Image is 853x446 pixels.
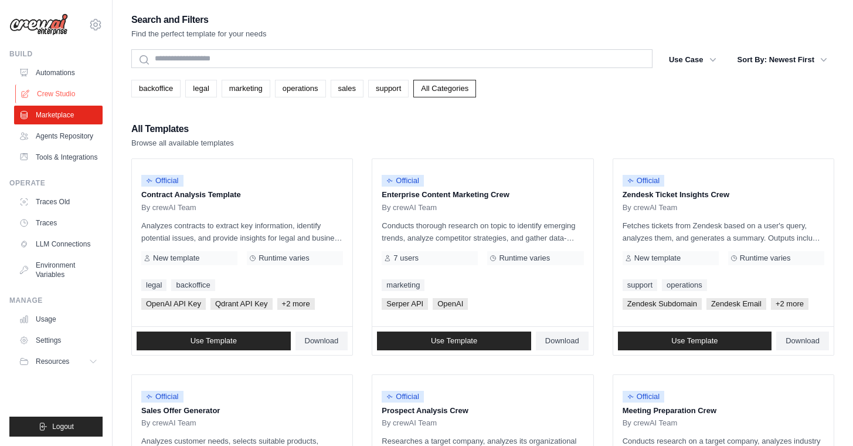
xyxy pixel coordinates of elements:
[730,49,834,70] button: Sort By: Newest First
[14,192,103,211] a: Traces Old
[131,80,181,97] a: backoffice
[393,254,419,263] span: 7 users
[141,279,166,291] a: legal
[382,189,583,201] p: Enterprise Content Marketing Crew
[14,63,103,82] a: Automations
[623,279,657,291] a: support
[623,203,678,212] span: By crewAI Team
[671,336,718,346] span: Use Template
[275,80,326,97] a: operations
[14,310,103,329] a: Usage
[662,279,707,291] a: operations
[9,13,68,36] img: Logo
[14,148,103,167] a: Tools & Integrations
[14,256,103,284] a: Environment Variables
[331,80,363,97] a: sales
[9,178,103,188] div: Operate
[499,254,550,263] span: Runtime varies
[413,80,476,97] a: All Categories
[14,106,103,124] a: Marketplace
[634,254,681,263] span: New template
[14,352,103,371] button: Resources
[277,298,315,310] span: +2 more
[623,405,824,417] p: Meeting Preparation Crew
[9,49,103,59] div: Build
[771,298,808,310] span: +2 more
[9,417,103,437] button: Logout
[623,391,665,403] span: Official
[382,175,424,187] span: Official
[377,332,531,350] a: Use Template
[786,336,820,346] span: Download
[382,203,437,212] span: By crewAI Team
[545,336,579,346] span: Download
[618,332,772,350] a: Use Template
[185,80,216,97] a: legal
[536,332,589,350] a: Download
[141,219,343,244] p: Analyzes contracts to extract key information, identify potential issues, and provide insights fo...
[191,336,237,346] span: Use Template
[14,127,103,146] a: Agents Repository
[776,332,829,350] a: Download
[14,235,103,254] a: LLM Connections
[295,332,348,350] a: Download
[259,254,310,263] span: Runtime varies
[36,357,69,366] span: Resources
[623,189,824,201] p: Zendesk Ticket Insights Crew
[137,332,291,350] a: Use Template
[305,336,339,346] span: Download
[9,296,103,305] div: Manage
[131,137,234,149] p: Browse all available templates
[141,391,183,403] span: Official
[740,254,791,263] span: Runtime varies
[431,336,477,346] span: Use Template
[14,214,103,232] a: Traces
[131,28,267,40] p: Find the perfect template for your needs
[141,189,343,201] p: Contract Analysis Template
[382,298,428,310] span: Serper API
[52,422,74,431] span: Logout
[14,331,103,350] a: Settings
[623,418,678,428] span: By crewAI Team
[662,49,723,70] button: Use Case
[433,298,468,310] span: OpenAI
[15,85,104,103] a: Crew Studio
[623,219,824,244] p: Fetches tickets from Zendesk based on a user's query, analyzes them, and generates a summary. Out...
[141,175,183,187] span: Official
[382,391,424,403] span: Official
[382,405,583,417] p: Prospect Analysis Crew
[382,418,437,428] span: By crewAI Team
[623,298,702,310] span: Zendesk Subdomain
[141,298,206,310] span: OpenAI API Key
[382,279,424,291] a: marketing
[171,279,215,291] a: backoffice
[210,298,273,310] span: Qdrant API Key
[222,80,270,97] a: marketing
[706,298,766,310] span: Zendesk Email
[368,80,409,97] a: support
[131,12,267,28] h2: Search and Filters
[153,254,199,263] span: New template
[382,219,583,244] p: Conducts thorough research on topic to identify emerging trends, analyze competitor strategies, a...
[141,418,196,428] span: By crewAI Team
[141,203,196,212] span: By crewAI Team
[623,175,665,187] span: Official
[131,121,234,137] h2: All Templates
[141,405,343,417] p: Sales Offer Generator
